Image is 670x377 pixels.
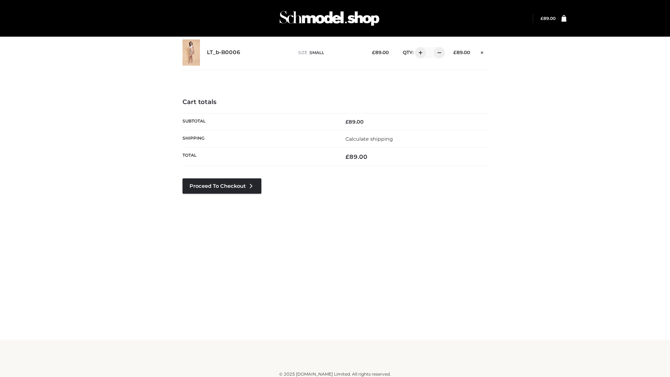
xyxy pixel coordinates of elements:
span: £ [372,50,375,55]
bdi: 89.00 [541,16,556,21]
th: Total [183,148,335,166]
p: size : [298,50,361,56]
th: Shipping [183,130,335,147]
bdi: 89.00 [453,50,470,55]
span: £ [453,50,456,55]
bdi: 89.00 [345,153,367,160]
th: Subtotal [183,113,335,130]
a: LT_b-B0006 [207,49,240,56]
h4: Cart totals [183,98,487,106]
a: Proceed to Checkout [183,178,261,194]
a: Remove this item [477,47,487,56]
span: SMALL [310,50,324,55]
img: Schmodel Admin 964 [277,5,382,32]
a: Calculate shipping [345,136,393,142]
span: £ [345,119,349,125]
bdi: 89.00 [372,50,389,55]
span: £ [345,153,349,160]
bdi: 89.00 [345,119,364,125]
div: QTY: [396,47,442,58]
a: £89.00 [541,16,556,21]
span: £ [541,16,543,21]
